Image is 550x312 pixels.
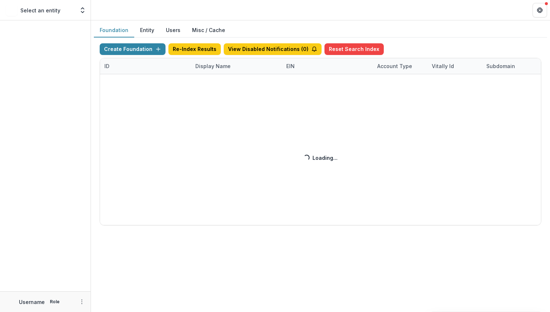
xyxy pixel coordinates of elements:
[19,298,45,306] p: Username
[186,23,231,37] button: Misc / Cache
[48,299,62,305] p: Role
[533,3,547,17] button: Get Help
[134,23,160,37] button: Entity
[94,23,134,37] button: Foundation
[20,7,60,14] p: Select an entity
[160,23,186,37] button: Users
[77,3,88,17] button: Open entity switcher
[77,297,86,306] button: More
